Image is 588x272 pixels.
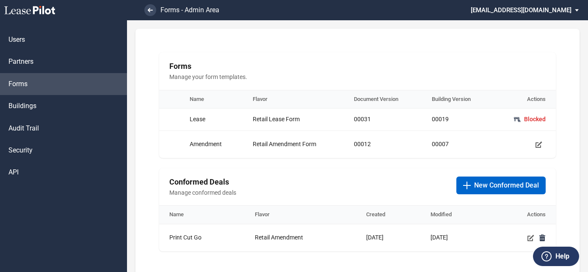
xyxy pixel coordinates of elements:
[169,177,443,187] h2: Conformed Deals
[245,206,356,224] th: Flavor
[356,206,420,224] th: Created
[8,79,28,89] span: Forms
[8,57,33,66] span: Partners
[179,90,243,109] th: Name
[243,90,344,109] th: Flavor
[8,146,33,155] span: Security
[539,236,546,242] a: Delete conformed deal
[422,90,493,109] th: Building Version
[354,116,371,122] span: 00031
[159,206,245,224] th: Name
[420,224,488,251] td: [DATE]
[8,168,19,177] span: API
[555,251,569,262] label: Help
[253,116,300,122] span: Retail Lease Form
[524,231,538,245] a: Edit conformed deal
[169,61,546,71] h2: Forms
[169,73,546,82] span: Manage your form templates.
[488,206,556,224] th: Actions
[190,141,222,147] span: Amendment
[533,247,579,266] button: Help
[190,116,205,122] span: Lease
[255,234,303,241] span: Retail Amendment
[159,224,245,251] td: Print Cut Go
[8,101,36,111] span: Buildings
[354,141,371,147] span: 00012
[8,35,25,44] span: Users
[344,90,422,109] th: Document Version
[456,177,546,194] button: New Conformed Deal
[169,189,443,197] span: Manage conformed deals
[532,138,546,151] a: Manage form template
[253,141,316,147] span: Retail Amendment Form
[8,124,39,133] span: Audit Trail
[432,116,449,122] span: 00019
[474,181,539,190] span: New Conformed Deal
[493,90,556,109] th: Actions
[356,224,420,251] td: [DATE]
[524,115,546,124] span: Blocked
[432,141,449,147] span: 00007
[420,206,488,224] th: Modified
